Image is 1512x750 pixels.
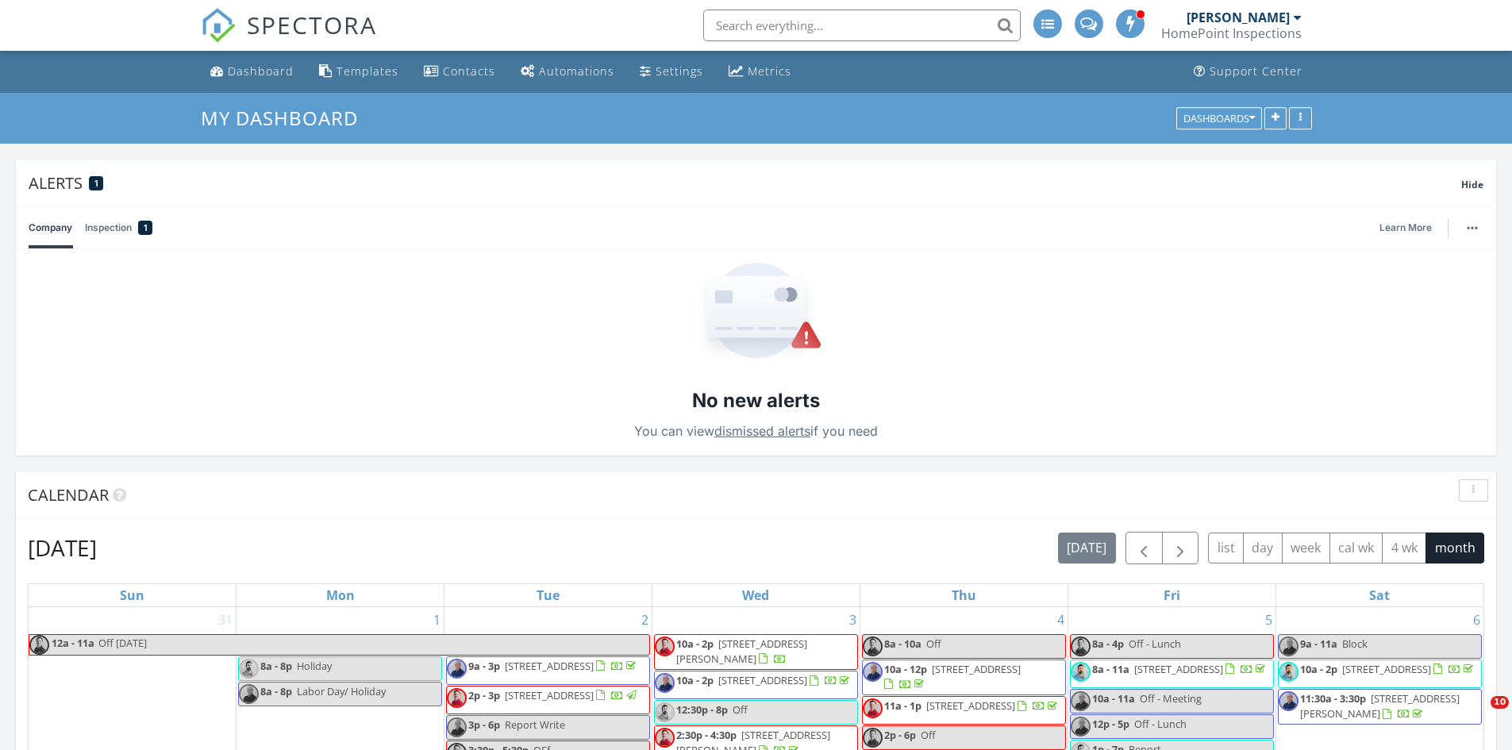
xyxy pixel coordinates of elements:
button: week [1282,533,1330,563]
span: 8a - 4p [1092,637,1124,651]
span: 12:30p - 8p [676,702,728,717]
h2: [DATE] [28,532,97,563]
span: SPECTORA [247,8,377,41]
img: tom_2.jpg [655,702,675,722]
span: 11a - 1p [884,698,921,713]
span: 2:30p - 4:30p [676,728,737,742]
button: cal wk [1329,533,1383,563]
span: 8a - 11a [1092,662,1129,676]
img: profile_pic_1.png [655,728,675,748]
span: Hide [1461,178,1483,191]
a: Wednesday [739,584,772,606]
img: new_head_shot_2.jpg [447,717,467,737]
span: 1 [94,178,98,189]
span: [STREET_ADDRESS] [1342,662,1431,676]
a: 8a - 11a [STREET_ADDRESS] [1092,662,1268,676]
h2: No new alerts [692,387,820,414]
span: 11:30a - 3:30p [1300,691,1366,706]
div: Templates [337,63,398,79]
img: The Best Home Inspection Software - Spectora [201,8,236,43]
img: Empty State [691,263,822,362]
div: [PERSON_NAME] [1187,10,1290,25]
span: [STREET_ADDRESS] [718,673,807,687]
a: Company [29,207,72,248]
a: SPECTORA [201,21,377,55]
a: Sunday [117,584,148,606]
span: 3p - 6p [468,717,500,732]
img: profile_pic_1.png [863,637,883,656]
span: 8a - 8p [260,659,292,673]
a: Go to September 5, 2025 [1262,607,1275,633]
span: Report Write [505,717,565,732]
a: Go to August 31, 2025 [215,607,236,633]
span: 2p - 6p [884,728,916,742]
a: dismissed alerts [714,423,810,439]
a: 9a - 3p [STREET_ADDRESS] [446,656,650,685]
div: Automations [539,63,614,79]
a: Settings [633,57,710,87]
a: 10a - 2p [STREET_ADDRESS][PERSON_NAME] [676,637,807,666]
a: 11:30a - 3:30p [STREET_ADDRESS][PERSON_NAME] [1278,689,1482,725]
a: 10a - 2p [STREET_ADDRESS] [654,671,858,699]
span: Off [733,702,748,717]
span: 9a - 11a [1300,637,1337,651]
button: 4 wk [1382,533,1426,563]
div: HomePoint Inspections [1161,25,1302,41]
img: new_head_shot_2.jpg [1071,717,1091,737]
span: Labor Day/ Holiday [297,684,386,698]
button: list [1208,533,1244,563]
a: My Dashboard [201,105,371,131]
a: Metrics [722,57,798,87]
a: Automations (Advanced) [514,57,621,87]
div: Support Center [1210,63,1302,79]
span: [STREET_ADDRESS] [505,659,594,673]
a: 10a - 12p [STREET_ADDRESS] [884,662,1021,691]
img: new_head_shot_2.jpg [1279,691,1298,711]
span: [STREET_ADDRESS][PERSON_NAME] [1300,691,1460,721]
img: tom_2.jpg [239,659,259,679]
a: Templates [313,57,405,87]
img: new_head_shot_2.jpg [1279,637,1298,656]
span: Block [1342,637,1368,651]
span: 1 [144,220,148,236]
p: You can view if you need [634,420,878,442]
button: day [1243,533,1283,563]
span: 12a - 11a [51,635,95,655]
span: 10a - 2p [676,673,714,687]
a: Inspection [85,207,152,248]
img: new_head_shot_2.jpg [863,662,883,682]
span: Off - Lunch [1129,637,1181,651]
div: Dashboard [228,63,294,79]
a: 10a - 12p [STREET_ADDRESS] [862,660,1066,695]
div: Dashboards [1183,113,1255,124]
button: Dashboards [1176,107,1262,129]
a: 2p - 3p [STREET_ADDRESS] [468,688,639,702]
img: new_head_shot_2.jpg [655,673,675,693]
a: 10a - 2p [STREET_ADDRESS] [1300,662,1476,676]
a: 11a - 1p [STREET_ADDRESS] [862,696,1066,725]
a: Dashboard [204,57,300,87]
img: new_head_shot_2.jpg [239,684,259,704]
a: Thursday [948,584,979,606]
img: new_head_shot_2.jpg [1071,691,1091,711]
a: Tuesday [533,584,563,606]
span: 8a - 10a [884,637,921,651]
img: profile_pic_1.png [863,728,883,748]
img: tom_2.jpg [1071,662,1091,682]
a: 10a - 2p [STREET_ADDRESS] [676,673,852,687]
img: profile_pic_1.png [655,637,675,656]
span: 10a - 12p [884,662,927,676]
a: Go to September 3, 2025 [846,607,860,633]
span: [STREET_ADDRESS] [932,662,1021,676]
img: profile_pic_1.png [863,698,883,718]
span: 10a - 11a [1092,691,1135,706]
a: 10a - 2p [STREET_ADDRESS] [1278,660,1482,688]
span: 10a - 2p [676,637,714,651]
a: Go to September 4, 2025 [1054,607,1068,633]
div: Contacts [443,63,495,79]
a: 11a - 1p [STREET_ADDRESS] [884,698,1060,713]
img: new_head_shot_2.jpg [447,659,467,679]
span: [STREET_ADDRESS][PERSON_NAME] [676,637,807,666]
a: Go to September 2, 2025 [638,607,652,633]
span: Calendar [28,484,109,506]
